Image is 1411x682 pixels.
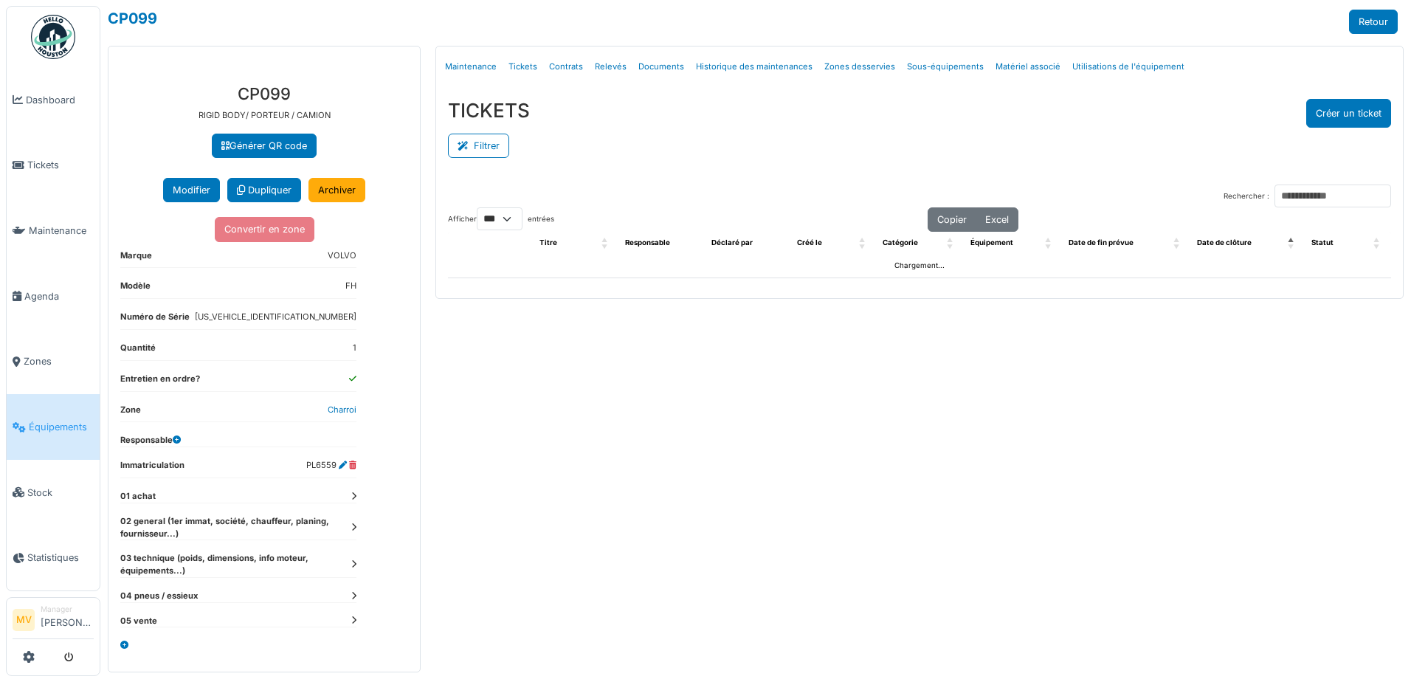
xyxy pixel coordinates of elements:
span: Date de fin prévue [1069,238,1134,247]
td: Chargement... [448,255,1391,278]
a: Matériel associé [990,49,1066,84]
a: Retour [1349,10,1398,34]
a: Contrats [543,49,589,84]
a: Relevés [589,49,632,84]
dt: 03 technique (poids, dimensions, info moteur, équipements...) [120,552,356,577]
span: Excel [985,214,1009,225]
dt: Immatriculation [120,459,184,478]
dd: VOLVO [328,249,356,262]
a: Équipements [7,394,100,460]
label: Rechercher : [1224,191,1269,202]
a: Utilisations de l'équipement [1066,49,1190,84]
span: Zones [24,354,94,368]
a: Zones [7,329,100,395]
label: Afficher entrées [448,207,554,230]
li: MV [13,609,35,631]
dt: Zone [120,404,141,422]
dd: [US_VEHICLE_IDENTIFICATION_NUMBER] [195,311,356,323]
span: Date de clôture [1197,238,1252,247]
dt: 02 general (1er immat, société, chauffeur, planing, fournisseur...) [120,515,356,540]
span: Catégorie: Activate to sort [947,232,956,255]
h3: TICKETS [448,99,530,122]
button: Modifier [163,178,220,202]
span: Agenda [24,289,94,303]
button: Filtrer [448,134,509,158]
span: Titre: Activate to sort [601,232,610,255]
a: Dashboard [7,67,100,133]
select: Afficherentrées [477,207,522,230]
span: Statistiques [27,551,94,565]
a: Générer QR code [212,134,317,158]
span: Créé le [797,238,822,247]
button: Excel [976,207,1018,232]
div: Manager [41,604,94,615]
dt: Quantité [120,342,156,360]
span: Catégorie [883,238,918,247]
a: MV Manager[PERSON_NAME] [13,604,94,639]
button: Copier [928,207,976,232]
a: Dupliquer [227,178,301,202]
a: Archiver [308,178,365,202]
img: Badge_color-CXgf-gQk.svg [31,15,75,59]
a: Charroi [328,404,356,415]
span: Titre [539,238,557,247]
dt: Marque [120,249,152,268]
p: RIGID BODY/ PORTEUR / CAMION [120,109,408,122]
dd: FH [345,280,356,292]
dt: Modèle [120,280,151,298]
span: Tickets [27,158,94,172]
a: Sous-équipements [901,49,990,84]
a: CP099 [108,10,157,27]
dt: 01 achat [120,490,356,503]
span: Maintenance [29,224,94,238]
a: Documents [632,49,690,84]
span: Statut: Activate to sort [1373,232,1382,255]
a: Zones desservies [818,49,901,84]
dt: Numéro de Série [120,311,190,329]
span: Statut [1311,238,1334,247]
h3: CP099 [120,84,408,103]
span: Déclaré par [711,238,753,247]
a: Maintenance [439,49,503,84]
a: Stock [7,460,100,526]
a: Tickets [7,133,100,199]
a: Statistiques [7,526,100,591]
span: Responsable [625,238,670,247]
span: Dashboard [26,93,94,107]
dt: 04 pneus / essieux [120,590,356,602]
dd: PL6559 [306,459,356,472]
span: Équipement: Activate to sort [1045,232,1054,255]
span: Stock [27,486,94,500]
button: Créer un ticket [1306,99,1391,128]
span: Date de fin prévue: Activate to sort [1173,232,1182,255]
span: Équipement [970,238,1013,247]
span: Créé le: Activate to sort [859,232,868,255]
li: [PERSON_NAME] [41,604,94,635]
dt: Entretien en ordre? [120,373,200,391]
dt: Responsable [120,434,181,447]
a: Tickets [503,49,543,84]
dt: 05 vente [120,615,356,627]
span: Copier [937,214,967,225]
dd: 1 [353,342,356,354]
a: Historique des maintenances [690,49,818,84]
a: Maintenance [7,198,100,263]
span: Équipements [29,420,94,434]
span: Date de clôture: Activate to invert sorting [1288,232,1297,255]
a: Agenda [7,263,100,329]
